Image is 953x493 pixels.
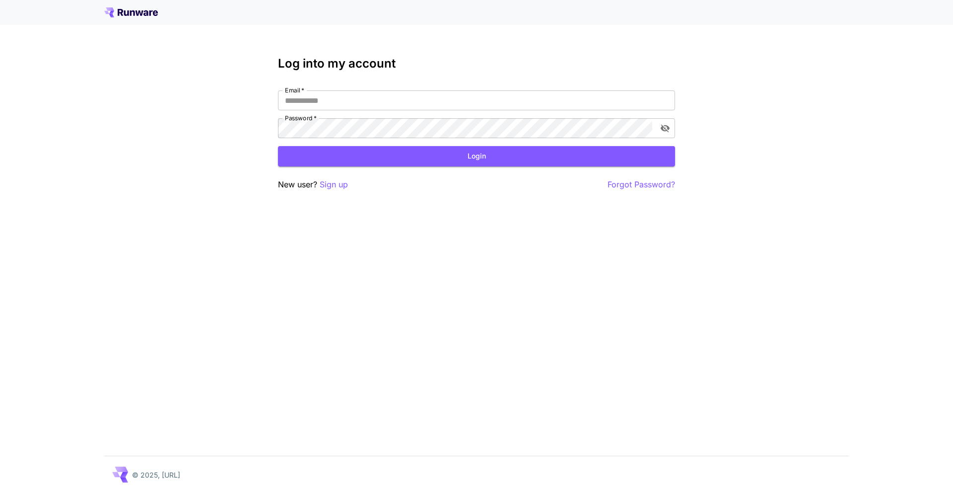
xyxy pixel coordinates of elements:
button: Sign up [320,178,348,191]
p: New user? [278,178,348,191]
label: Password [285,114,317,122]
button: Login [278,146,675,166]
h3: Log into my account [278,57,675,71]
button: toggle password visibility [656,119,674,137]
label: Email [285,86,304,94]
p: © 2025, [URL] [132,470,180,480]
button: Forgot Password? [608,178,675,191]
